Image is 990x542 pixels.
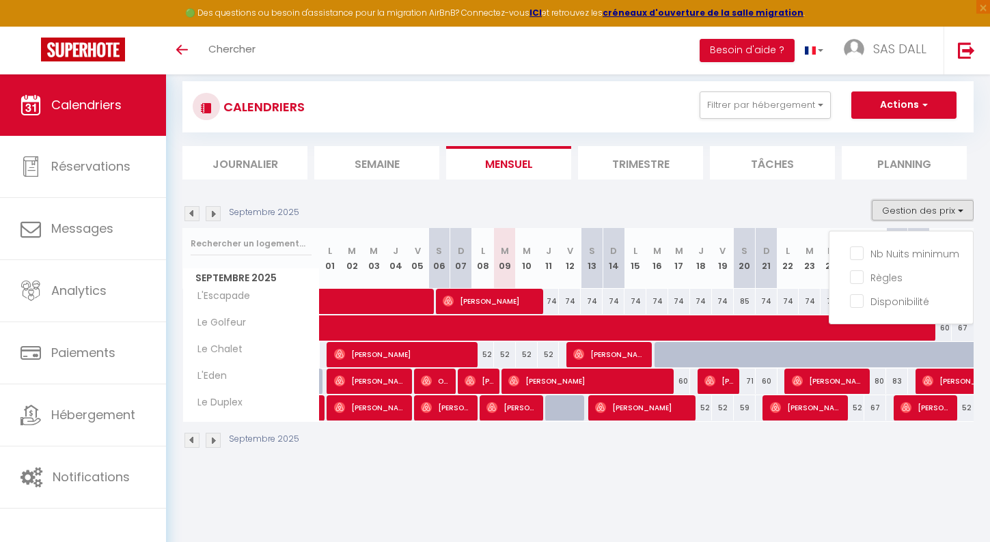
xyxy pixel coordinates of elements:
[481,244,485,257] abbr: L
[428,228,450,289] th: 06
[465,368,494,394] span: [PERSON_NAME]
[710,146,835,180] li: Tâches
[719,244,726,257] abbr: V
[523,244,531,257] abbr: M
[538,289,560,314] div: 74
[646,289,668,314] div: 74
[778,289,799,314] div: 74
[415,244,421,257] abbr: V
[578,146,703,180] li: Trimestre
[546,244,551,257] abbr: J
[538,228,560,289] th: 11
[589,244,595,257] abbr: S
[624,289,646,314] div: 74
[842,146,967,180] li: Planning
[486,395,538,420] span: [PERSON_NAME]
[712,289,734,314] div: 74
[51,220,113,237] span: Messages
[472,228,494,289] th: 08
[734,395,756,420] div: 59
[182,146,307,180] li: Journalier
[799,289,821,314] div: 74
[603,228,624,289] th: 14
[595,395,690,420] span: [PERSON_NAME]
[385,228,407,289] th: 04
[864,395,886,420] div: 67
[886,369,908,394] div: 83
[334,341,473,367] span: [PERSON_NAME]
[508,368,669,394] span: [PERSON_NAME]
[851,91,957,119] button: Actions
[741,244,747,257] abbr: S
[530,7,542,18] a: ICI
[185,369,236,384] span: L'Eden
[603,7,803,18] a: créneaux d'ouverture de la salle migration
[229,433,299,446] p: Septembre 2025
[778,228,799,289] th: 22
[690,289,712,314] div: 74
[538,342,560,367] div: 52
[624,228,646,289] th: 15
[799,228,821,289] th: 23
[450,228,472,289] th: 07
[900,395,952,420] span: [PERSON_NAME]
[958,42,975,59] img: logout
[756,289,778,314] div: 74
[220,91,305,122] h3: CALENDRIERS
[698,244,704,257] abbr: J
[952,228,974,289] th: 30
[675,244,683,257] abbr: M
[328,244,332,257] abbr: L
[842,228,864,289] th: 25
[472,342,494,367] div: 52
[51,406,135,423] span: Hébergement
[756,228,778,289] th: 21
[573,341,646,367] span: [PERSON_NAME]
[185,315,249,330] span: Le Golfeur
[516,228,538,289] th: 10
[763,244,770,257] abbr: D
[370,244,378,257] abbr: M
[559,228,581,289] th: 12
[393,244,398,257] abbr: J
[873,40,926,57] span: SAS DALL
[51,158,130,175] span: Réservations
[446,146,571,180] li: Mensuel
[603,289,624,314] div: 74
[421,395,472,420] span: [PERSON_NAME]
[872,200,974,220] button: Gestion des prix
[53,468,130,485] span: Notifications
[792,368,865,394] span: [PERSON_NAME]
[844,39,864,59] img: ...
[501,244,509,257] abbr: M
[864,369,886,394] div: 80
[908,228,930,289] th: 28
[734,369,756,394] div: 71
[646,228,668,289] th: 16
[668,228,690,289] th: 17
[821,228,842,289] th: 24
[952,395,974,420] div: 52
[348,244,356,257] abbr: M
[51,282,107,299] span: Analytics
[756,369,778,394] div: 60
[734,228,756,289] th: 20
[806,244,814,257] abbr: M
[407,228,428,289] th: 05
[198,27,266,74] a: Chercher
[864,228,886,289] th: 26
[610,244,617,257] abbr: D
[183,268,319,288] span: Septembre 2025
[930,228,952,289] th: 29
[334,395,407,420] span: [PERSON_NAME]
[786,244,790,257] abbr: L
[11,5,52,46] button: Ouvrir le widget de chat LiveChat
[668,369,690,394] div: 60
[690,395,712,420] div: 52
[700,91,831,119] button: Filtrer par hébergement
[559,289,581,314] div: 74
[581,228,603,289] th: 13
[363,228,385,289] th: 03
[51,344,115,361] span: Paiements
